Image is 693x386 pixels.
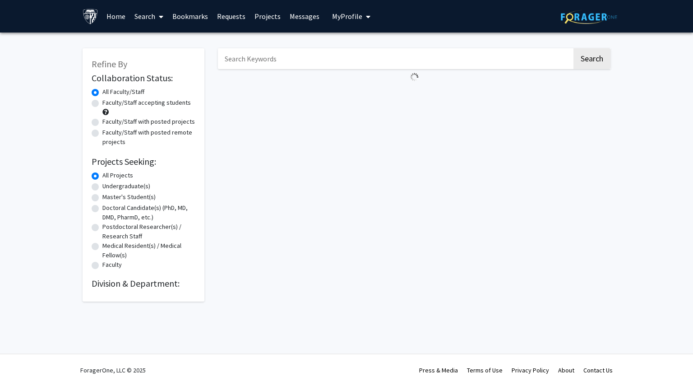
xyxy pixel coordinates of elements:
[102,117,195,126] label: Faculty/Staff with posted projects
[561,10,617,24] img: ForagerOne Logo
[558,366,574,374] a: About
[168,0,213,32] a: Bookmarks
[102,87,144,97] label: All Faculty/Staff
[80,354,146,386] div: ForagerOne, LLC © 2025
[218,85,610,106] nav: Page navigation
[419,366,458,374] a: Press & Media
[213,0,250,32] a: Requests
[573,48,610,69] button: Search
[250,0,285,32] a: Projects
[92,278,195,289] h2: Division & Department:
[102,192,156,202] label: Master's Student(s)
[83,9,98,24] img: Johns Hopkins University Logo
[332,12,362,21] span: My Profile
[102,98,191,107] label: Faculty/Staff accepting students
[407,69,422,85] img: Loading
[102,222,195,241] label: Postdoctoral Researcher(s) / Research Staff
[102,128,195,147] label: Faculty/Staff with posted remote projects
[7,345,38,379] iframe: Chat
[102,0,130,32] a: Home
[102,171,133,180] label: All Projects
[285,0,324,32] a: Messages
[92,73,195,84] h2: Collaboration Status:
[512,366,549,374] a: Privacy Policy
[92,156,195,167] h2: Projects Seeking:
[583,366,613,374] a: Contact Us
[467,366,503,374] a: Terms of Use
[102,241,195,260] label: Medical Resident(s) / Medical Fellow(s)
[92,58,127,70] span: Refine By
[102,260,122,270] label: Faculty
[102,181,150,191] label: Undergraduate(s)
[218,48,572,69] input: Search Keywords
[102,203,195,222] label: Doctoral Candidate(s) (PhD, MD, DMD, PharmD, etc.)
[130,0,168,32] a: Search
